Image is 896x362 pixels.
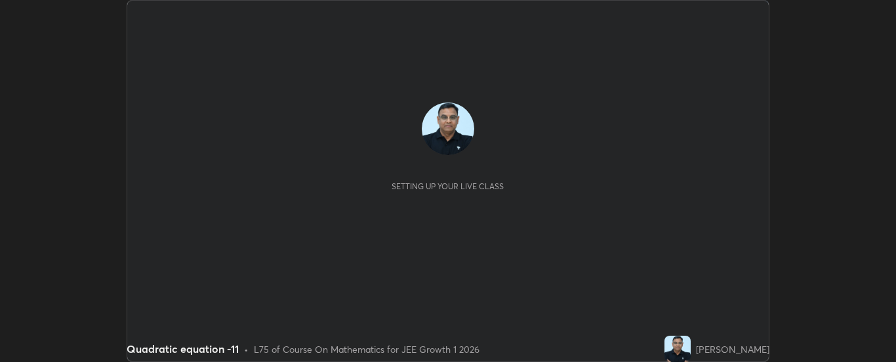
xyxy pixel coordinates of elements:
img: dac768bf8445401baa7a33347c0029c8.jpg [422,102,474,155]
img: dac768bf8445401baa7a33347c0029c8.jpg [664,336,691,362]
div: Setting up your live class [392,181,504,191]
div: L75 of Course On Mathematics for JEE Growth 1 2026 [254,342,479,356]
div: [PERSON_NAME] [696,342,769,356]
div: Quadratic equation -11 [127,341,239,357]
div: • [244,342,249,356]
